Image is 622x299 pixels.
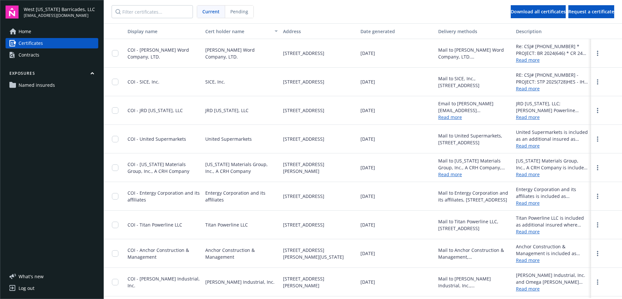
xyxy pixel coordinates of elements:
div: JRD [US_STATE], LLC; [PERSON_NAME] Powerline Services and other parties as required are included ... [516,100,588,114]
div: Titan Powerline LLC is included as additional insured where required by written contract with res... [516,214,588,228]
span: [STREET_ADDRESS][PERSON_NAME][US_STATE] [283,247,356,260]
span: [STREET_ADDRESS] [283,107,324,114]
span: [DATE] [360,78,375,85]
a: Named insureds [6,80,98,90]
span: [DATE] [360,221,375,228]
span: [DATE] [360,279,375,285]
div: Display name [128,28,200,35]
div: [PERSON_NAME] Industrial, Inc. and Omega [PERSON_NAME] Rigging - OR, Inc. are included as additio... [516,272,588,285]
span: [STREET_ADDRESS] [283,78,324,85]
a: more [594,78,602,86]
span: SICE, Inc. [205,78,225,85]
div: Mail to [PERSON_NAME] Industrial, Inc., [STREET_ADDRESS][PERSON_NAME] [438,275,511,289]
a: more [594,107,602,114]
a: Read more [516,257,588,264]
span: Certificates [19,38,43,48]
div: Cert holder name [205,28,271,35]
span: [STREET_ADDRESS] [283,221,324,228]
span: [DATE] [360,164,375,171]
button: Request a certificate [568,5,614,18]
div: Mail to [US_STATE] Materials Group, Inc., A CRH Company, [STREET_ADDRESS][PERSON_NAME] [438,157,511,171]
input: Toggle Row Selected [112,193,118,200]
a: more [594,250,602,257]
span: COI - United Supermarkets [128,136,186,142]
span: [STREET_ADDRESS] [283,136,324,142]
span: COI - JRD [US_STATE], LLC [128,107,183,113]
a: more [594,135,602,143]
a: Certificates [6,38,98,48]
input: Toggle Row Selected [112,222,118,228]
div: Delivery methods [438,28,511,35]
input: Toggle Row Selected [112,279,118,285]
button: Address [280,23,358,39]
div: Address [283,28,356,35]
span: Pending [230,8,248,15]
span: [STREET_ADDRESS] [283,193,324,200]
button: Cert holder name [203,23,280,39]
input: Toggle Row Selected [112,136,118,142]
span: COI - [PERSON_NAME] Word Company, LTD. [128,47,189,60]
div: Mail to Entergy Corporation and its affiliates, [STREET_ADDRESS] [438,189,511,203]
input: Toggle Row Selected [112,250,118,257]
button: Display name [125,23,203,39]
a: more [594,221,602,229]
div: Email to [PERSON_NAME][EMAIL_ADDRESS][PERSON_NAME][DOMAIN_NAME] [438,100,511,114]
span: United Supermarkets [205,136,252,142]
div: Date generated [360,28,433,35]
a: Read more [516,171,588,178]
span: [US_STATE] Materials Group, Inc., A CRH Company [205,161,278,175]
a: Read more [516,57,588,63]
span: [DATE] [360,50,375,57]
div: Contracts [19,50,39,60]
input: Toggle Row Selected [112,50,118,57]
span: [STREET_ADDRESS][PERSON_NAME] [283,161,356,175]
span: [DATE] [360,136,375,142]
button: Exposures [6,71,98,79]
button: Delivery methods [436,23,513,39]
div: Mail to Anchor Construction & Management, [STREET_ADDRESS][PERSON_NAME][US_STATE] [438,247,511,260]
span: What ' s new [19,273,44,280]
span: Current [202,8,220,15]
span: COI - Entergy Corporation and its affiliates [128,190,200,203]
div: Mail to SICE, Inc., [STREET_ADDRESS] [438,75,511,89]
span: [EMAIL_ADDRESS][DOMAIN_NAME] [24,13,95,19]
div: Anchor Construction & Management is included as additional insured where required by written cont... [516,243,588,257]
div: Re: CSJ# [PHONE_NUMBER] * PROJECT: BR 2024(646) * CR 241 * WILSON COUNTY * [PERSON_NAME] WORD JOB... [516,43,588,57]
button: What's new [6,273,54,280]
a: Home [6,26,98,37]
div: Entergy Corporation and its affiliates is included as additional insured where required by writte... [516,186,588,200]
a: Read more [516,200,588,206]
a: Read more [516,114,588,121]
button: Date generated [358,23,436,39]
button: West [US_STATE] Barricades, LLC[EMAIL_ADDRESS][DOMAIN_NAME] [24,6,98,19]
span: [STREET_ADDRESS] [283,50,324,57]
a: more [594,49,602,57]
span: Entergy Corporation and its affiliates [205,189,278,203]
div: Mail to Titan Powerline LLC, [STREET_ADDRESS] [438,218,511,232]
span: Titan Powerline LLC [205,221,248,228]
a: more [594,192,602,200]
a: Read more [516,285,588,292]
span: COI - Anchor Construction & Management [128,247,189,260]
span: Download all certificates [511,8,566,15]
input: Filter certificates... [112,5,193,18]
input: Toggle Row Selected [112,79,118,85]
a: Read more [516,85,588,92]
span: Pending [225,6,253,18]
a: Read more [516,228,588,235]
a: Read more [438,114,462,120]
input: Toggle Row Selected [112,164,118,171]
button: Download all certificates [511,5,566,18]
div: [US_STATE] Materials Group, Inc., A CRH Company is included as additional insured where required ... [516,157,588,171]
span: Home [19,26,31,37]
a: Contracts [6,50,98,60]
button: Description [513,23,591,39]
span: [STREET_ADDRESS][PERSON_NAME] [283,275,356,289]
a: Read more [438,171,462,177]
span: Anchor Construction & Management [205,247,278,260]
span: [DATE] [360,107,375,114]
input: Toggle Row Selected [112,107,118,114]
div: Description [516,28,588,35]
span: COI - [US_STATE] Materials Group, Inc., A CRH Company [128,161,189,174]
div: Mail to [PERSON_NAME] Word Company, LTD.[GEOGRAPHIC_DATA][STREET_ADDRESS] [438,46,511,60]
